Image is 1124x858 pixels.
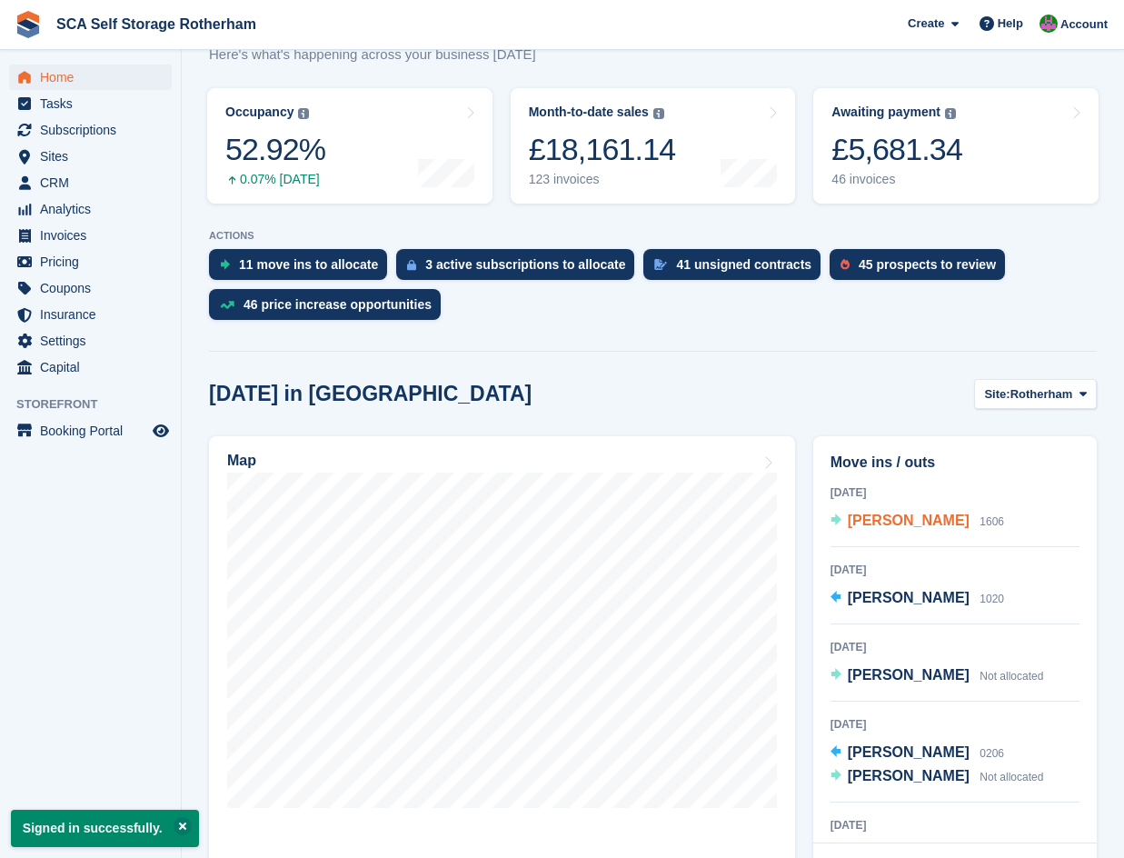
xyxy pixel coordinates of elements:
[40,170,149,195] span: CRM
[830,249,1014,289] a: 45 prospects to review
[529,105,649,120] div: Month-to-date sales
[529,131,676,168] div: £18,161.14
[984,385,1010,404] span: Site:
[653,108,664,119] img: icon-info-grey-7440780725fd019a000dd9b08b2336e03edf1995a4989e88bcd33f0948082b44.svg
[908,15,944,33] span: Create
[9,65,172,90] a: menu
[239,257,378,272] div: 11 move ins to allocate
[40,144,149,169] span: Sites
[150,420,172,442] a: Preview store
[209,289,450,329] a: 46 price increase opportunities
[16,395,181,414] span: Storefront
[15,11,42,38] img: stora-icon-8386f47178a22dfd0bd8f6a31ec36ba5ce8667c1dd55bd0f319d3a0aa187defe.svg
[9,144,172,169] a: menu
[831,452,1079,474] h2: Move ins / outs
[859,257,996,272] div: 45 prospects to review
[220,259,230,270] img: move_ins_to_allocate_icon-fdf77a2bb77ea45bf5b3d319d69a93e2d87916cf1d5bf7949dd705db3b84f3ca.svg
[9,117,172,143] a: menu
[848,744,970,760] span: [PERSON_NAME]
[227,453,256,469] h2: Map
[831,639,1079,655] div: [DATE]
[831,765,1044,789] a: [PERSON_NAME] Not allocated
[40,328,149,354] span: Settings
[9,275,172,301] a: menu
[9,354,172,380] a: menu
[209,45,554,65] p: Here's what's happening across your business [DATE]
[9,196,172,222] a: menu
[40,117,149,143] span: Subscriptions
[1010,385,1073,404] span: Rotherham
[9,302,172,327] a: menu
[40,91,149,116] span: Tasks
[1039,15,1058,33] img: Sarah Race
[676,257,811,272] div: 41 unsigned contracts
[974,379,1097,409] button: Site: Rotherham
[998,15,1023,33] span: Help
[831,131,962,168] div: £5,681.34
[945,108,956,119] img: icon-info-grey-7440780725fd019a000dd9b08b2336e03edf1995a4989e88bcd33f0948082b44.svg
[396,249,643,289] a: 3 active subscriptions to allocate
[980,515,1004,528] span: 1606
[980,747,1004,760] span: 0206
[831,484,1079,501] div: [DATE]
[407,259,416,271] img: active_subscription_to_allocate_icon-d502201f5373d7db506a760aba3b589e785aa758c864c3986d89f69b8ff3...
[40,418,149,444] span: Booking Portal
[980,593,1004,605] span: 1020
[40,223,149,248] span: Invoices
[9,249,172,274] a: menu
[831,742,1004,765] a: [PERSON_NAME] 0206
[831,587,1004,611] a: [PERSON_NAME] 1020
[49,9,264,39] a: SCA Self Storage Rotherham
[9,418,172,444] a: menu
[225,131,325,168] div: 52.92%
[529,172,676,187] div: 123 invoices
[9,170,172,195] a: menu
[841,259,850,270] img: prospect-51fa495bee0391a8d652442698ab0144808aea92771e9ea1ae160a38d050c398.svg
[831,716,1079,733] div: [DATE]
[225,172,325,187] div: 0.07% [DATE]
[209,382,532,406] h2: [DATE] in [GEOGRAPHIC_DATA]
[643,249,830,289] a: 41 unsigned contracts
[298,108,309,119] img: icon-info-grey-7440780725fd019a000dd9b08b2336e03edf1995a4989e88bcd33f0948082b44.svg
[813,88,1099,204] a: Awaiting payment £5,681.34 46 invoices
[848,513,970,528] span: [PERSON_NAME]
[40,275,149,301] span: Coupons
[831,817,1079,833] div: [DATE]
[40,302,149,327] span: Insurance
[40,354,149,380] span: Capital
[244,297,432,312] div: 46 price increase opportunities
[209,249,396,289] a: 11 move ins to allocate
[9,328,172,354] a: menu
[225,105,293,120] div: Occupancy
[511,88,796,204] a: Month-to-date sales £18,161.14 123 invoices
[40,65,149,90] span: Home
[209,230,1097,242] p: ACTIONS
[207,88,492,204] a: Occupancy 52.92% 0.07% [DATE]
[848,590,970,605] span: [PERSON_NAME]
[831,510,1004,534] a: [PERSON_NAME] 1606
[9,223,172,248] a: menu
[831,172,962,187] div: 46 invoices
[425,257,625,272] div: 3 active subscriptions to allocate
[220,301,234,309] img: price_increase_opportunities-93ffe204e8149a01c8c9dc8f82e8f89637d9d84a8eef4429ea346261dce0b2c0.svg
[831,105,940,120] div: Awaiting payment
[654,259,667,270] img: contract_signature_icon-13c848040528278c33f63329250d36e43548de30e8caae1d1a13099fd9432cc5.svg
[9,91,172,116] a: menu
[40,196,149,222] span: Analytics
[1060,15,1108,34] span: Account
[831,664,1044,688] a: [PERSON_NAME] Not allocated
[40,249,149,274] span: Pricing
[980,771,1043,783] span: Not allocated
[848,768,970,783] span: [PERSON_NAME]
[848,667,970,683] span: [PERSON_NAME]
[831,562,1079,578] div: [DATE]
[980,670,1043,683] span: Not allocated
[11,810,199,847] p: Signed in successfully.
